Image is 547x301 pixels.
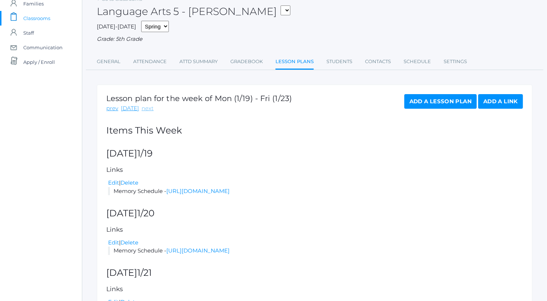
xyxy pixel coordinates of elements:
a: [DATE] [121,104,139,113]
a: Add a Link [478,94,523,109]
div: | [108,179,523,187]
span: 1/19 [137,148,152,159]
h1: Lesson plan for the week of Mon (1/19) - Fri (1/23) [106,94,292,103]
a: [URL][DOMAIN_NAME] [166,247,230,254]
a: Delete [120,239,138,246]
h2: [DATE] [106,208,523,219]
a: Contacts [365,54,391,69]
span: Apply / Enroll [23,55,55,69]
h5: Links [106,226,523,233]
h2: Items This Week [106,126,523,136]
h2: Language Arts 5 - [PERSON_NAME] [97,6,290,17]
a: General [97,54,120,69]
a: Schedule [404,54,431,69]
a: Attd Summary [179,54,218,69]
a: Settings [444,54,467,69]
h2: [DATE] [106,148,523,159]
a: Edit [108,239,119,246]
span: 1/20 [137,208,155,219]
a: Attendance [133,54,167,69]
li: Memory Schedule - [108,247,523,255]
h5: Links [106,166,523,173]
h2: [DATE] [106,268,523,278]
span: Staff [23,26,34,40]
a: Gradebook [230,54,263,69]
h5: Links [106,286,523,293]
a: [URL][DOMAIN_NAME] [166,188,230,194]
a: Add a Lesson Plan [404,94,477,109]
span: [DATE]-[DATE] [97,23,136,30]
a: next [142,104,154,113]
a: Students [326,54,352,69]
div: | [108,239,523,247]
a: Delete [120,179,138,186]
span: Communication [23,40,63,55]
span: Classrooms [23,11,50,26]
div: Grade: 5th Grade [97,35,532,43]
li: Memory Schedule - [108,187,523,196]
a: Edit [108,179,119,186]
span: 1/21 [137,267,152,278]
a: Lesson Plans [276,54,314,70]
a: prev [106,104,118,113]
